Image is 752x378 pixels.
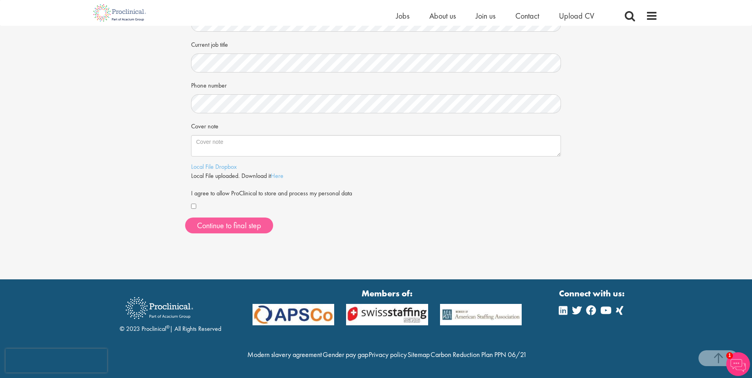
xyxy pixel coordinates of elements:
strong: Connect with us: [559,287,626,300]
a: About us [429,11,456,21]
img: Proclinical Recruitment [120,292,199,325]
a: Dropbox [215,162,237,171]
a: Contact [515,11,539,21]
a: Privacy policy [369,350,407,359]
img: APSCo [247,304,341,326]
img: APSCo [434,304,528,326]
a: Local File [191,162,214,171]
span: 1 [726,352,733,359]
iframe: reCAPTCHA [6,349,107,372]
a: Carbon Reduction Plan PPN 06/21 [431,350,527,359]
sup: ® [166,324,170,330]
span: Local File uploaded. Download it [191,172,283,180]
a: Jobs [396,11,409,21]
strong: Members of: [253,287,522,300]
button: Continue to final step [185,218,273,233]
a: Here [271,172,283,180]
a: Upload CV [559,11,594,21]
span: Continue to final step [197,220,261,231]
a: Modern slavery agreement [247,350,322,359]
label: Cover note [191,119,218,131]
label: Phone number [191,78,227,90]
a: Sitemap [408,350,430,359]
div: © 2023 Proclinical | All Rights Reserved [120,291,221,334]
a: Gender pay gap [323,350,368,359]
label: Current job title [191,38,228,50]
label: I agree to allow ProClinical to store and process my personal data [191,186,352,198]
a: Join us [476,11,496,21]
img: Chatbot [726,352,750,376]
img: APSCo [340,304,434,326]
